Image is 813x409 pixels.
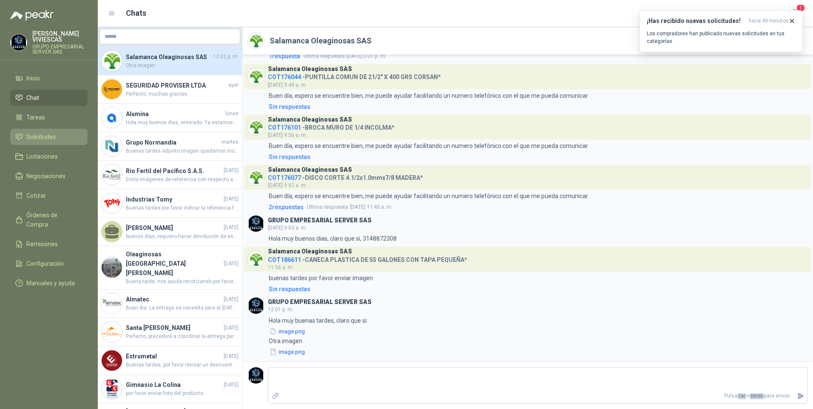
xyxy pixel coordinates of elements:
[126,147,239,155] span: Buenas tardes adjunto imagen quedamos muy atentos Gracias
[26,74,40,83] span: Inicio
[10,207,88,233] a: Órdenes de Compra
[269,347,306,356] button: image.png
[10,236,88,252] a: Remisiones
[102,350,122,371] img: Company Logo
[270,35,372,47] h2: Salamanca Oleaginosas SAS
[98,132,242,161] a: Company LogoGrupo NormandíamartesBuenas tardes adjunto imagen quedamos muy atentos Gracias
[269,327,306,336] button: image.png
[224,381,239,389] span: [DATE]
[126,166,222,176] h4: Rio Fertil del Pacífico S.A.S.
[269,284,310,294] div: Sin respuestas
[126,332,239,341] span: Perfecto, precederé a coordinar la entrega para el día martes. Se lo agradezco mucho.
[10,256,88,272] a: Configuración
[102,136,122,156] img: Company Logo
[126,119,239,127] span: Hola muy buenos días, enterado. Ya estamos gestionando para hacer la entrega lo mas pronto posibl...
[102,322,122,342] img: Company Logo
[248,68,264,85] img: Company Logo
[102,379,122,399] img: Company Logo
[224,352,239,361] span: [DATE]
[268,249,352,254] h3: Salamanca Oleaginosas SAS
[126,62,239,70] span: Otra imagen
[267,202,808,212] a: 2respuestasUltima respuesta[DATE] 11:45 a. m.
[98,246,242,290] a: Company LogoOleaginosas [GEOGRAPHIC_DATA][PERSON_NAME][DATE]Buena tarde, nos ayuda recotizando po...
[126,109,224,119] h4: Alumina
[269,152,310,162] div: Sin respuestas
[126,295,222,304] h4: Almatec
[98,290,242,318] a: Company LogoAlmatec[DATE]Buen dia. La entrega se necesita para el [DATE][PERSON_NAME]
[126,352,222,361] h4: Estrumetal
[126,380,222,389] h4: Gimnasio La Colina
[98,75,242,104] a: Company LogoSEGURIDAD PROVISER LTDAayerPerfecto, muchas gracias.
[268,256,301,263] span: COT186611
[268,71,441,80] h4: - PUNTILLA COMUN DE 21/2" X 400 GRS CORSAN*
[269,336,306,346] p: Otra imagen
[268,300,372,304] h3: GRUPO EMPRESARIAL SERVER SAS
[102,79,122,99] img: Company Logo
[126,361,239,369] span: Buenas tardes, por favor revisar un descuento total a todos los ítems. Están por encima casi un 4...
[26,210,80,229] span: Órdenes de Compra
[269,202,304,212] span: 2 respuesta s
[283,389,794,403] p: Pulsa + para enviar
[269,102,310,111] div: Sin respuestas
[126,389,239,398] span: por favor enviar foto del producto
[98,218,242,246] a: [PERSON_NAME][DATE]buenos días, requiero hacer devolución de este producto ya que llego muy ancha
[307,203,348,211] span: Ultima respuesta
[126,176,239,184] span: Envío imágenes de referencia con respecto a como viene lo cotizado.
[268,168,352,172] h3: Salamanca Oleaginosas SAS
[269,234,397,243] p: Hola muy buenos dias, claro que si, 3148872308
[647,17,745,25] h3: ¡Has recibido nuevas solicitudes!
[268,82,307,88] span: [DATE] 9:49 a. m.
[268,122,395,130] h4: - BROCA MURO DE 1/4 INCOLMA*
[268,172,423,180] h4: - DISCO CORTE 4.1/2x1.0mmx7/8 MADERA*
[126,323,222,332] h4: Santa [PERSON_NAME]
[268,218,372,223] h3: GRUPO EMPRESARIAL SERVER SAS
[269,141,588,151] p: Buen día, espero se encuentre bien, me puede ayudar facilitando un numero telefónico con el que m...
[793,389,807,403] button: Enviar
[268,264,294,270] span: 11:56 a. m.
[268,254,467,262] h4: - CANECA PLASTICA DE 55 GALONES CON TAPA PEQUEÑA*
[10,129,88,145] a: Solicitudes
[248,367,264,383] img: Company Logo
[248,251,264,267] img: Company Logo
[267,102,808,111] a: Sin respuestas
[10,275,88,291] a: Manuales y ayuda
[98,375,242,403] a: Company LogoGimnasio La Colina[DATE]por favor enviar foto del producto
[26,278,75,288] span: Manuales y ayuda
[126,195,222,204] h4: Industrias Tomy
[269,51,300,61] span: 1 respuesta
[269,316,368,325] p: Hola muy buenas tardes, claro que si:
[10,70,88,86] a: Inicio
[268,132,307,138] span: [DATE] 9:50 a. m.
[268,117,352,122] h3: Salamanca Oleaginosas SAS
[126,138,220,147] h4: Grupo Normandía
[102,293,122,314] img: Company Logo
[26,259,64,268] span: Configuración
[304,52,345,60] span: Ultima respuesta
[248,216,264,232] img: Company Logo
[224,224,239,232] span: [DATE]
[224,295,239,304] span: [DATE]
[267,284,808,294] a: Sin respuestas
[10,187,88,204] a: Cotizar
[268,225,307,231] span: [DATE] 9:53 a. m.
[26,93,39,102] span: Chat
[126,90,239,98] span: Perfecto, muchas gracias.
[10,148,88,165] a: Licitaciones
[10,109,88,125] a: Tareas
[26,239,58,249] span: Remisiones
[248,33,264,49] img: Company Logo
[126,304,239,312] span: Buen dia. La entrega se necesita para el [DATE][PERSON_NAME]
[248,169,264,185] img: Company Logo
[26,152,58,161] span: Licitaciones
[98,161,242,189] a: Company LogoRio Fertil del Pacífico S.A.S.[DATE]Envío imágenes de referencia con respecto a como ...
[213,53,239,61] span: 12:02 p. m.
[26,113,45,122] span: Tareas
[268,74,301,80] span: COT176044
[737,393,746,399] span: Ctrl
[224,324,239,332] span: [DATE]
[32,31,88,43] p: [PERSON_NAME] VIVIESCAS
[102,257,122,278] img: Company Logo
[98,318,242,347] a: Company LogoSanta [PERSON_NAME][DATE]Perfecto, precederé a coordinar la entrega para el día marte...
[102,108,122,128] img: Company Logo
[10,168,88,184] a: Negociaciones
